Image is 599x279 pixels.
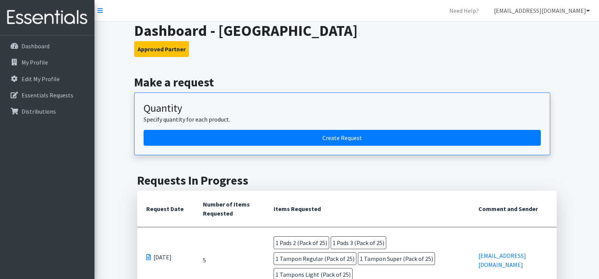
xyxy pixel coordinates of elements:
[469,191,556,227] th: Comment and Sender
[144,130,541,146] a: Create a request by quantity
[3,104,91,119] a: Distributions
[274,236,329,249] span: 1 Pads 2 (Pack of 25)
[274,252,356,265] span: 1 Tampon Regular (Pack of 25)
[137,191,194,227] th: Request Date
[3,39,91,54] a: Dashboard
[331,236,386,249] span: 1 Pads 3 (Pack of 25)
[134,41,189,57] button: Approved Partner
[3,88,91,103] a: Essentials Requests
[194,191,265,227] th: Number of Items Requested
[3,71,91,86] a: Edit My Profile
[134,22,559,40] h1: Dashboard - [GEOGRAPHIC_DATA]
[478,252,526,268] a: [EMAIL_ADDRESS][DOMAIN_NAME]
[265,191,469,227] th: Items Requested
[137,173,557,188] h2: Requests In Progress
[22,75,60,83] p: Edit My Profile
[488,3,596,18] a: [EMAIL_ADDRESS][DOMAIN_NAME]
[22,42,50,50] p: Dashboard
[144,115,541,124] p: Specify quantity for each product.
[144,102,541,115] h3: Quantity
[3,5,91,30] img: HumanEssentials
[153,253,172,262] span: [DATE]
[22,59,48,66] p: My Profile
[3,55,91,70] a: My Profile
[134,75,559,89] h2: Make a request
[22,108,56,115] p: Distributions
[358,252,435,265] span: 1 Tampon Super (Pack of 25)
[22,91,73,99] p: Essentials Requests
[443,3,485,18] a: Need Help?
